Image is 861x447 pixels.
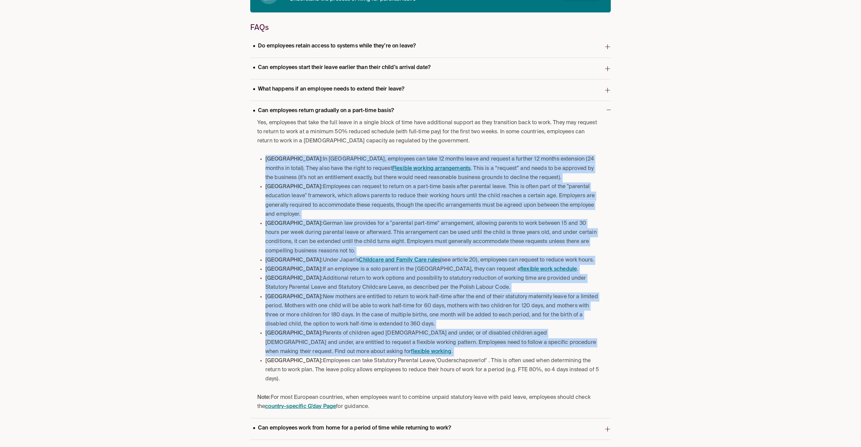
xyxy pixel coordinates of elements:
li: Employees can request to return on a part-time basis after parental leave. This is often part of ... [265,182,600,219]
strong: [GEOGRAPHIC_DATA]: [265,221,323,226]
h3: FAQs [250,23,611,31]
a: flexible working [411,349,451,354]
button: Can employees work from home for a period of time while returning to work? [250,418,611,440]
strong: [GEOGRAPHIC_DATA]: [265,331,323,336]
strong: [GEOGRAPHIC_DATA]: [265,257,323,263]
li: Additional return to work options and possibility to statutory reduction of working time are prov... [265,274,600,292]
button: What happens if an employee needs to extend their leave? [250,79,611,101]
li: Under Japan’s (see article 20), employees can request to reduce work hours. [265,256,600,265]
p: Can employees start their leave earlier than their child’s arrival date? [250,63,433,72]
button: Do employees retain access to systems while they’re on leave? [250,36,611,58]
li: If an employee is a solo parent in the [GEOGRAPHIC_DATA], they can request a . [265,265,600,274]
strong: [GEOGRAPHIC_DATA]: [265,294,323,300]
a: Childcare and Family Care rules [359,257,440,263]
p: Can employees return gradually on a part-time basis? [250,106,397,115]
strong: [GEOGRAPHIC_DATA]: [265,184,323,190]
strong: Note: [257,395,271,400]
button: Can employees start their leave earlier than their child’s arrival date? [250,58,611,79]
p: For most European countries, when employees want to combine unpaid statutory leave with paid leav... [257,393,600,411]
li: Parents of children aged [DEMOGRAPHIC_DATA] and under, or of disabled children aged [DEMOGRAPHIC_... [265,329,600,356]
li: In [GEOGRAPHIC_DATA], employees can take 12 months leave and request a further 12 months extensio... [265,155,600,182]
button: Can employees return gradually on a part-time basis? [250,101,611,118]
p: What happens if an employee needs to extend their leave? [250,85,407,94]
strong: [GEOGRAPHIC_DATA]: [265,157,323,162]
li: New mothers are entitled to return to work half-time after the end of their statutory maternity l... [265,293,600,329]
p: Do employees retain access to systems while they’re on leave? [250,42,418,51]
strong: [GEOGRAPHIC_DATA]: [265,358,323,364]
p: Yes, employees that take the full leave in a single block of time have additional support as they... [257,118,600,146]
strong: [GEOGRAPHIC_DATA]: [265,267,323,272]
li: Employees can take Statutory Parental Leave,’Ouderschapsverlof’ . This is often used when determi... [265,356,600,384]
a: flexible work schedule [520,267,577,272]
p: Can employees work from home for a period of time while returning to work? [250,424,454,433]
a: Flexible working arrangements [392,166,471,171]
li: German law provides for a "parental part-time" arrangement, allowing parents to work between 15 a... [265,219,600,256]
a: country-specific G’day Page [265,404,336,409]
strong: [GEOGRAPHIC_DATA]: [265,276,323,281]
